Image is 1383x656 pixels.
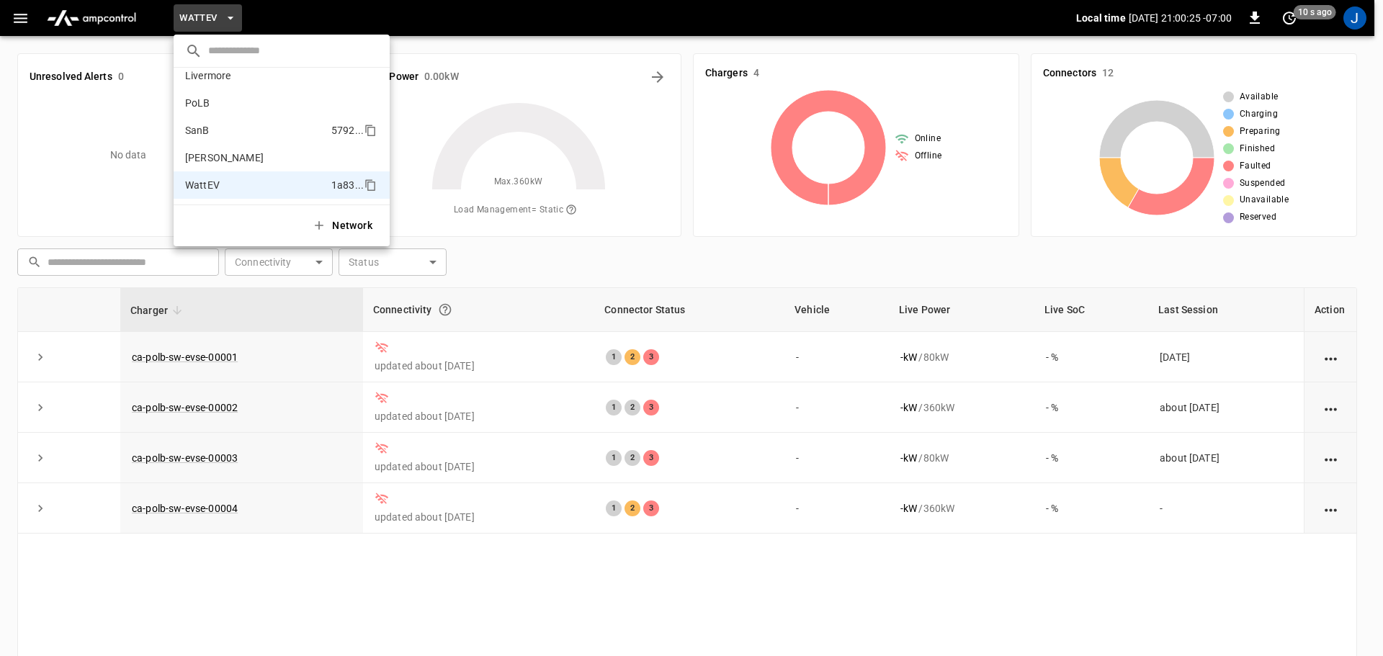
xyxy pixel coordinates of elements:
button: Network [303,211,384,241]
p: PoLB [185,96,210,110]
p: WattEV [185,178,220,192]
div: copy [363,176,379,194]
p: Livermore [185,68,230,83]
p: [PERSON_NAME] [185,150,264,165]
div: copy [363,122,379,139]
p: SanB [185,123,210,138]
